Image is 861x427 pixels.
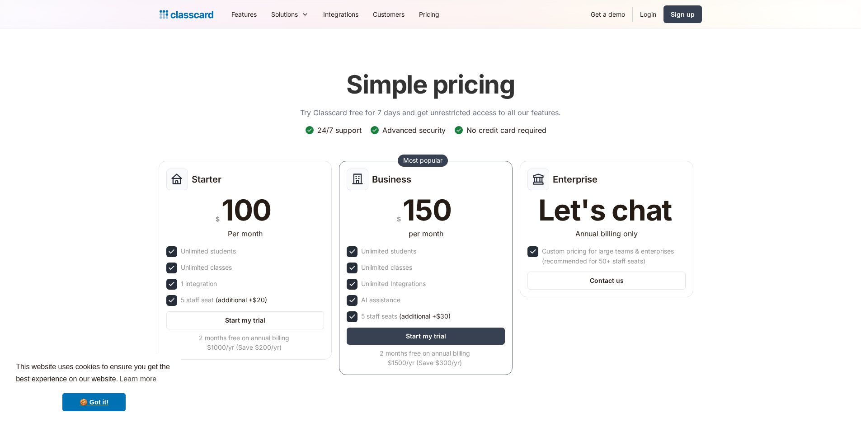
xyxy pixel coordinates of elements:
h1: Simple pricing [346,70,515,100]
div: Unlimited classes [181,263,232,272]
div: Sign up [671,9,695,19]
div: 5 staff seat [181,295,267,305]
h2: Starter [192,174,221,185]
div: 24/7 support [317,125,362,135]
div: Custom pricing for large teams & enterprises (recommended for 50+ staff seats) [542,246,684,266]
div: Solutions [264,4,316,24]
a: Contact us [527,272,686,290]
div: Unlimited Integrations [361,279,426,289]
div: Per month [228,228,263,239]
div: Let's chat [538,196,672,225]
span: (additional +$30) [399,311,451,321]
a: Sign up [663,5,702,23]
div: $ [216,213,220,225]
div: 5 staff seats [361,311,451,321]
a: Customers [366,4,412,24]
div: No credit card required [466,125,546,135]
div: Annual billing only [575,228,638,239]
div: AI assistance [361,295,400,305]
a: Start my trial [166,311,325,329]
div: Unlimited classes [361,263,412,272]
div: Unlimited students [181,246,236,256]
a: Integrations [316,4,366,24]
div: Solutions [271,9,298,19]
div: 2 months free on annual billing $1000/yr (Save $200/yr) [166,333,323,352]
a: learn more about cookies [118,372,158,386]
div: 2 months free on annual billing $1500/yr (Save $300/yr) [347,348,503,367]
a: home [160,8,213,21]
a: Features [224,4,264,24]
a: Start my trial [347,328,505,345]
div: 100 [221,196,271,225]
p: Try Classcard free for 7 days and get unrestricted access to all our features. [300,107,561,118]
a: Login [633,4,663,24]
span: This website uses cookies to ensure you get the best experience on our website. [16,361,172,386]
a: dismiss cookie message [62,393,126,411]
div: Unlimited students [361,246,416,256]
div: Advanced security [382,125,446,135]
div: per month [409,228,443,239]
div: cookieconsent [7,353,181,420]
div: $ [397,213,401,225]
h2: Business [372,174,411,185]
div: 150 [403,196,451,225]
div: 1 integration [181,279,217,289]
a: Pricing [412,4,447,24]
span: (additional +$20) [216,295,267,305]
a: Get a demo [583,4,632,24]
div: Most popular [403,156,442,165]
h2: Enterprise [553,174,598,185]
